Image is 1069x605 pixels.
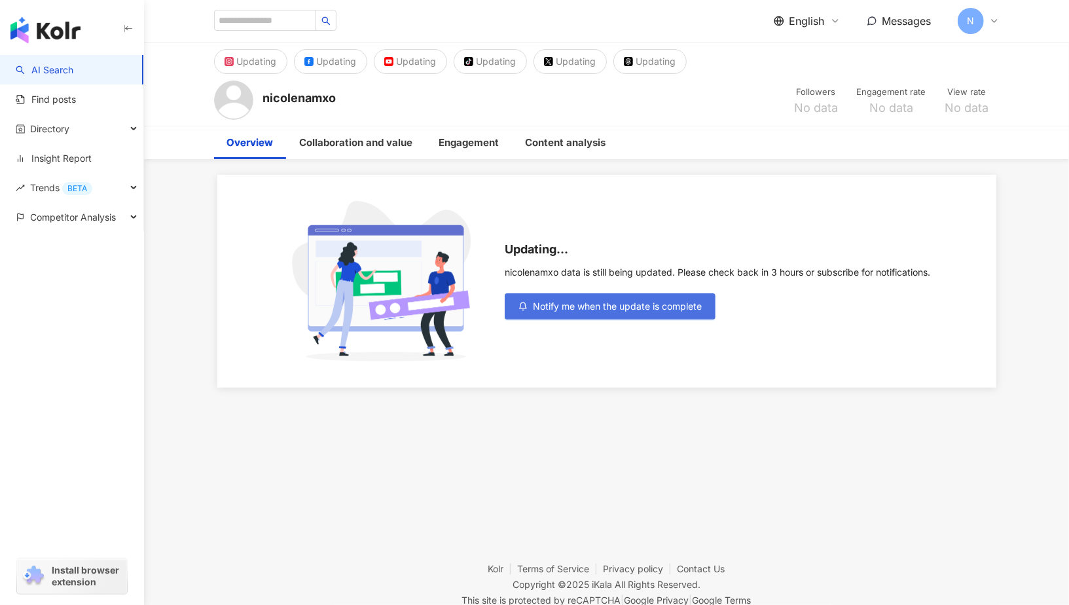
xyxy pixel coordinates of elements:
img: subscribe cta [283,201,489,361]
span: Install browser extension [52,564,123,588]
div: Content analysis [526,135,606,151]
button: Updating [613,49,687,74]
span: Messages [882,14,932,27]
div: Updating... [505,243,930,257]
a: searchAI Search [16,64,73,77]
div: Copyright © 2025 All Rights Reserved. [513,579,700,590]
div: Updating [317,52,357,71]
div: Engagement rate [857,86,926,99]
a: Terms of Service [518,563,604,574]
div: nicolenamxo data is still being updated. Please check back in 3 hours or subscribe for notificati... [505,267,930,278]
div: nicolenamxo [263,90,336,106]
span: No data [794,101,838,115]
span: English [789,14,825,28]
span: rise [16,183,25,192]
div: Updating [237,52,277,71]
div: Followers [791,86,841,99]
a: Contact Us [678,563,725,574]
a: iKala [592,579,612,590]
span: Competitor Analysis [30,202,116,232]
span: Trends [30,173,92,202]
div: Overview [227,135,274,151]
div: Updating [556,52,596,71]
span: Notify me when the update is complete [533,301,702,312]
a: Find posts [16,93,76,106]
div: Engagement [439,135,499,151]
button: Updating [214,49,287,74]
img: logo [10,17,81,43]
div: BETA [62,182,92,195]
div: Updating [636,52,676,71]
a: Privacy policy [604,563,678,574]
div: Updating [397,52,437,71]
button: Updating [294,49,367,74]
button: Updating [454,49,527,74]
div: Updating [477,52,516,71]
img: chrome extension [21,566,46,587]
a: Insight Report [16,152,92,165]
span: search [321,16,331,26]
img: KOL Avatar [214,81,253,120]
span: N [967,14,974,28]
span: No data [869,101,913,115]
span: No data [945,101,988,115]
div: Collaboration and value [300,135,413,151]
button: Notify me when the update is complete [505,293,716,320]
div: View rate [942,86,992,99]
span: Directory [30,114,69,143]
button: Updating [374,49,447,74]
button: Updating [534,49,607,74]
a: Kolr [488,563,518,574]
a: chrome extensionInstall browser extension [17,559,127,594]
